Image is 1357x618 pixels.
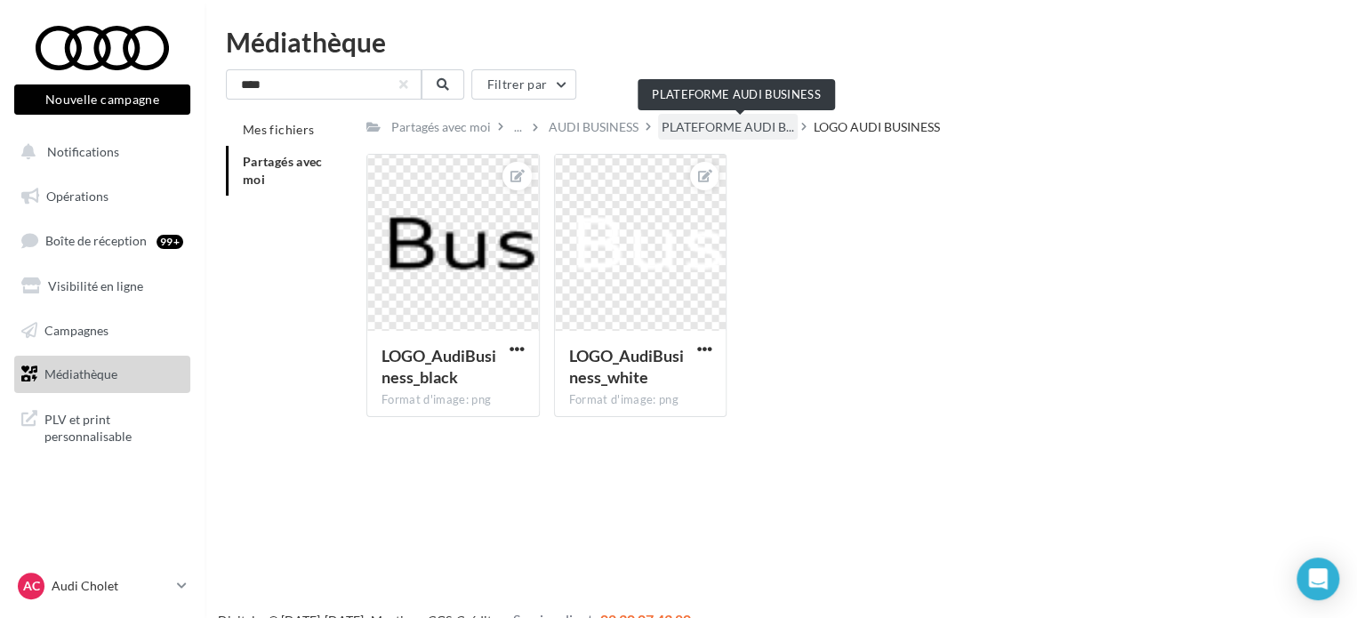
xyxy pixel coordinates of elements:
[1297,558,1339,600] div: Open Intercom Messenger
[46,189,108,204] span: Opérations
[549,118,638,136] div: AUDI BUSINESS
[510,115,526,140] div: ...
[14,84,190,115] button: Nouvelle campagne
[47,144,119,159] span: Notifications
[11,356,194,393] a: Médiathèque
[44,366,117,381] span: Médiathèque
[44,407,183,445] span: PLV et print personnalisable
[814,118,940,136] div: LOGO AUDI BUSINESS
[11,178,194,215] a: Opérations
[381,392,525,408] div: Format d'image: png
[45,233,147,248] span: Boîte de réception
[48,278,143,293] span: Visibilité en ligne
[11,312,194,349] a: Campagnes
[11,133,187,171] button: Notifications
[243,122,314,137] span: Mes fichiers
[52,577,170,595] p: Audi Cholet
[14,569,190,603] a: AC Audi Cholet
[391,118,491,136] div: Partagés avec moi
[243,154,323,187] span: Partagés avec moi
[471,69,576,100] button: Filtrer par
[569,392,712,408] div: Format d'image: png
[11,400,194,453] a: PLV et print personnalisable
[569,346,684,387] span: LOGO_AudiBusiness_white
[638,79,835,110] div: PLATEFORME AUDI BUSINESS
[381,346,496,387] span: LOGO_AudiBusiness_black
[157,235,183,249] div: 99+
[11,221,194,260] a: Boîte de réception99+
[226,28,1336,55] div: Médiathèque
[44,322,108,337] span: Campagnes
[11,268,194,305] a: Visibilité en ligne
[662,118,794,136] span: PLATEFORME AUDI B...
[23,577,40,595] span: AC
